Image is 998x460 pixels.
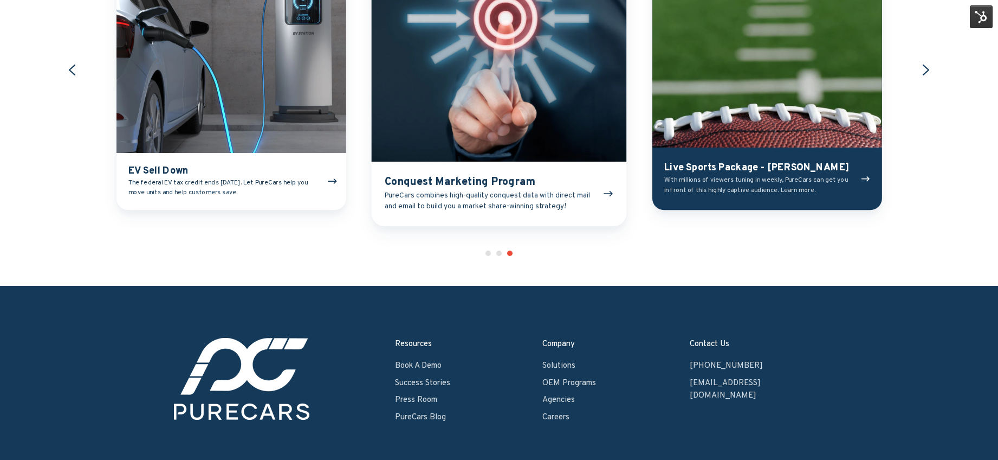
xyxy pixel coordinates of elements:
[395,339,432,349] a: Resources
[496,251,502,256] button: Go to slide 2
[542,412,569,423] a: Careers
[542,339,575,349] a: Company
[970,5,993,28] img: HubSpot Tools Menu Toggle
[485,251,491,256] button: Go to slide 1
[542,378,596,388] a: OEM Programs
[919,63,932,76] button: Go to first slide
[66,63,79,76] button: Previous slide
[690,377,824,403] li: [EMAIL_ADDRESS][DOMAIN_NAME]
[395,395,437,405] a: Press Room
[395,412,446,423] a: PureCars Blog
[542,361,575,371] a: Solutions
[690,339,729,349] a: Contact Us
[507,251,513,256] button: Go to slide 3
[542,395,575,405] a: Agencies
[395,361,442,371] a: Book A Demo
[395,378,450,388] a: Success Stories
[174,338,309,420] img: PureCars Footer Logo
[690,361,763,371] a: [PHONE_NUMBER]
